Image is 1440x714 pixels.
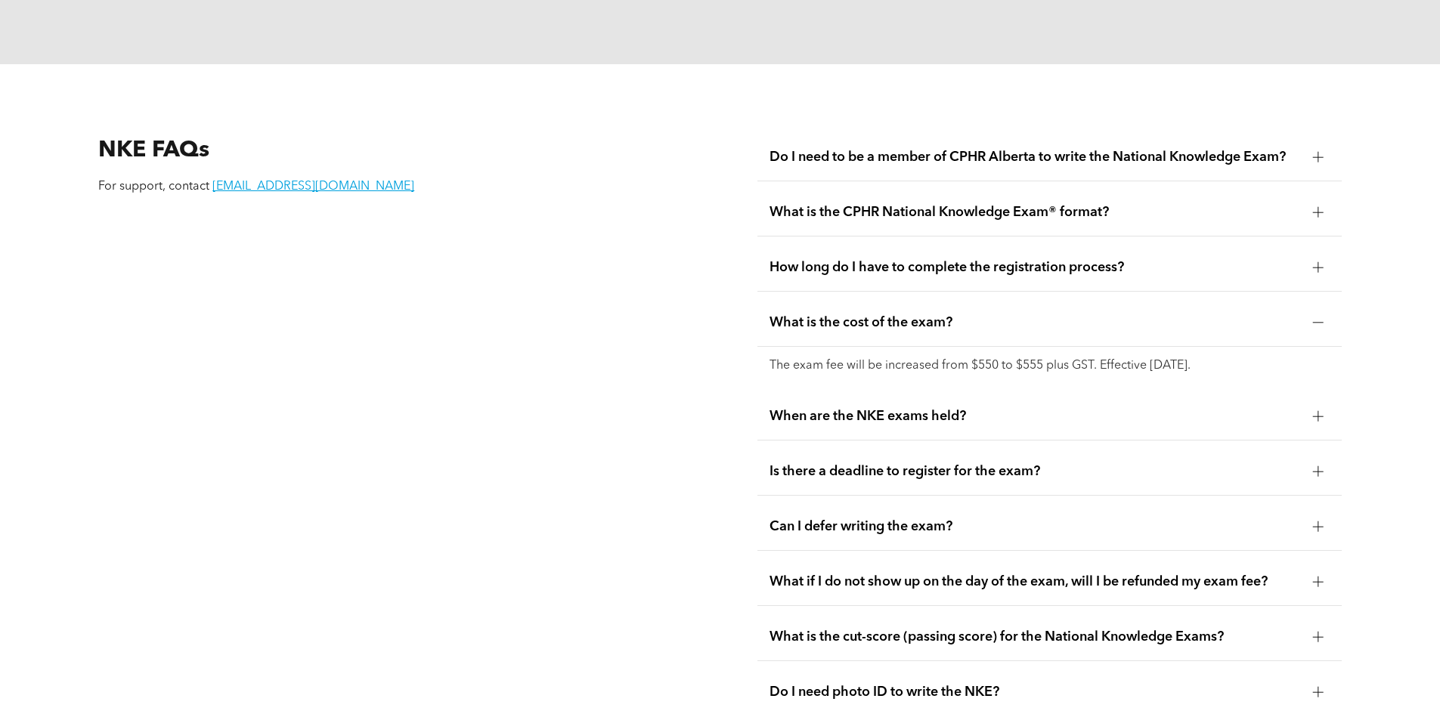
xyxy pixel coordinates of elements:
[770,408,1301,425] span: When are the NKE exams held?
[770,463,1301,480] span: Is there a deadline to register for the exam?
[770,684,1301,700] span: Do I need photo ID to write the NKE?
[770,204,1301,221] span: What is the CPHR National Knowledge Exam® format?
[770,573,1301,590] span: What if I do not show up on the day of the exam, will I be refunded my exam fee?
[98,139,209,162] span: NKE FAQs
[770,518,1301,535] span: Can I defer writing the exam?
[770,149,1301,165] span: Do I need to be a member of CPHR Alberta to write the National Knowledge Exam?
[770,259,1301,276] span: How long do I have to complete the registration process?
[212,181,414,193] a: [EMAIL_ADDRESS][DOMAIN_NAME]
[770,359,1330,373] p: The exam fee will be increased from $550 to $555 plus GST. Effective [DATE].
[770,629,1301,645] span: What is the cut-score (passing score) for the National Knowledge Exams?
[98,181,209,193] span: For support, contact
[770,314,1301,331] span: What is the cost of the exam?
